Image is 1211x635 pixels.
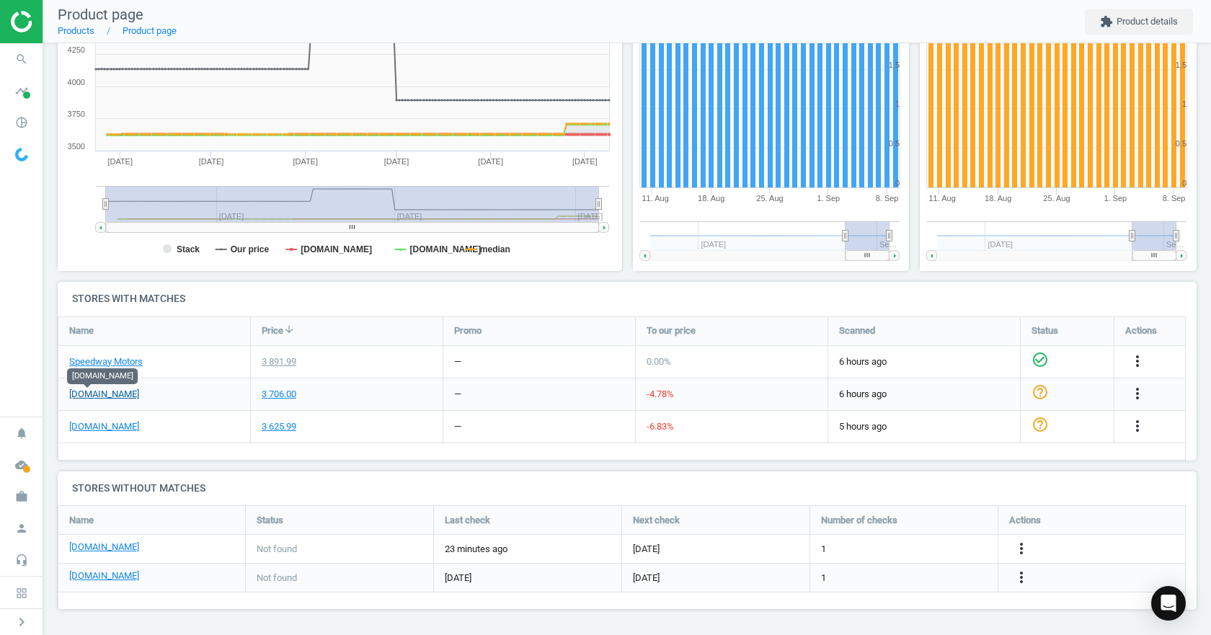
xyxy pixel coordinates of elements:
[231,244,270,254] tspan: Our price
[445,514,490,527] span: Last check
[1182,99,1186,108] text: 1
[454,355,461,368] div: —
[69,355,143,368] a: Speedway Motors
[69,388,139,401] a: [DOMAIN_NAME]
[1176,61,1186,69] text: 1.5
[8,419,35,447] i: notifications
[257,543,297,556] span: Not found
[756,194,783,203] tspan: 25. Aug
[283,324,295,335] i: arrow_downward
[698,194,724,203] tspan: 18. Aug
[1100,15,1113,28] i: extension
[68,110,85,118] text: 3750
[572,157,598,166] tspan: [DATE]
[8,451,35,479] i: cloud_done
[445,543,611,556] span: 23 minutes ago
[1129,352,1146,370] i: more_vert
[8,109,35,136] i: pie_chart_outlined
[1013,540,1030,559] button: more_vert
[69,420,139,433] a: [DOMAIN_NAME]
[1032,383,1049,401] i: help_outline
[633,572,660,585] span: [DATE]
[454,388,461,401] div: —
[1129,417,1146,436] button: more_vert
[13,613,30,631] i: chevron_right
[642,194,668,203] tspan: 11. Aug
[1044,194,1070,203] tspan: 25. Aug
[69,541,139,554] a: [DOMAIN_NAME]
[839,388,1009,401] span: 6 hours ago
[817,194,840,203] tspan: 1. Sep
[1032,416,1049,433] i: help_outline
[1129,385,1146,402] i: more_vert
[879,240,896,249] tspan: Se…
[1032,351,1049,368] i: check_circle_outline
[821,572,826,585] span: 1
[875,194,898,203] tspan: 8. Sep
[68,78,85,86] text: 4000
[1032,324,1058,337] span: Status
[69,324,94,337] span: Name
[58,25,94,36] a: Products
[69,569,139,582] a: [DOMAIN_NAME]
[839,324,875,337] span: Scanned
[454,324,482,337] span: Promo
[647,356,671,367] span: 0.00 %
[8,77,35,105] i: timeline
[480,244,510,254] tspan: median
[4,613,40,631] button: chevron_right
[58,282,1197,316] h4: Stores with matches
[895,99,899,108] text: 1
[985,194,1011,203] tspan: 18. Aug
[454,420,461,433] div: —
[1013,540,1030,557] i: more_vert
[1129,417,1146,435] i: more_vert
[839,420,1009,433] span: 5 hours ago
[11,11,113,32] img: ajHJNr6hYgQAAAAASUVORK5CYII=
[929,194,956,203] tspan: 11. Aug
[69,514,94,527] span: Name
[58,6,143,23] span: Product page
[67,368,138,384] div: [DOMAIN_NAME]
[888,139,899,148] text: 0.5
[15,148,28,161] img: wGWNvw8QSZomAAAAABJRU5ErkJggg==
[123,25,177,36] a: Product page
[8,45,35,73] i: search
[478,157,503,166] tspan: [DATE]
[1129,352,1146,371] button: more_vert
[1085,9,1193,35] button: extensionProduct details
[1129,385,1146,404] button: more_vert
[410,244,482,254] tspan: [DOMAIN_NAME]
[839,355,1009,368] span: 6 hours ago
[633,514,680,527] span: Next check
[8,483,35,510] i: work
[888,61,899,69] text: 1.5
[107,157,133,166] tspan: [DATE]
[578,212,603,221] tspan: [DATE]
[68,45,85,54] text: 4250
[633,543,660,556] span: [DATE]
[262,420,296,433] div: 3 625.99
[262,324,283,337] span: Price
[262,388,296,401] div: 3 706.00
[8,546,35,574] i: headset_mic
[384,157,409,166] tspan: [DATE]
[1176,139,1186,148] text: 0.5
[647,421,674,432] span: -6.83 %
[8,515,35,542] i: person
[301,244,372,254] tspan: [DOMAIN_NAME]
[199,157,224,166] tspan: [DATE]
[68,142,85,151] text: 3500
[647,324,696,337] span: To our price
[1166,240,1184,249] tspan: Se…
[1182,179,1186,187] text: 0
[293,157,318,166] tspan: [DATE]
[1151,586,1186,621] div: Open Intercom Messenger
[262,355,296,368] div: 3 891.99
[177,244,200,254] tspan: Stack
[1163,194,1186,203] tspan: 8. Sep
[1013,569,1030,586] i: more_vert
[58,471,1197,505] h4: Stores without matches
[1104,194,1127,203] tspan: 1. Sep
[445,572,611,585] span: [DATE]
